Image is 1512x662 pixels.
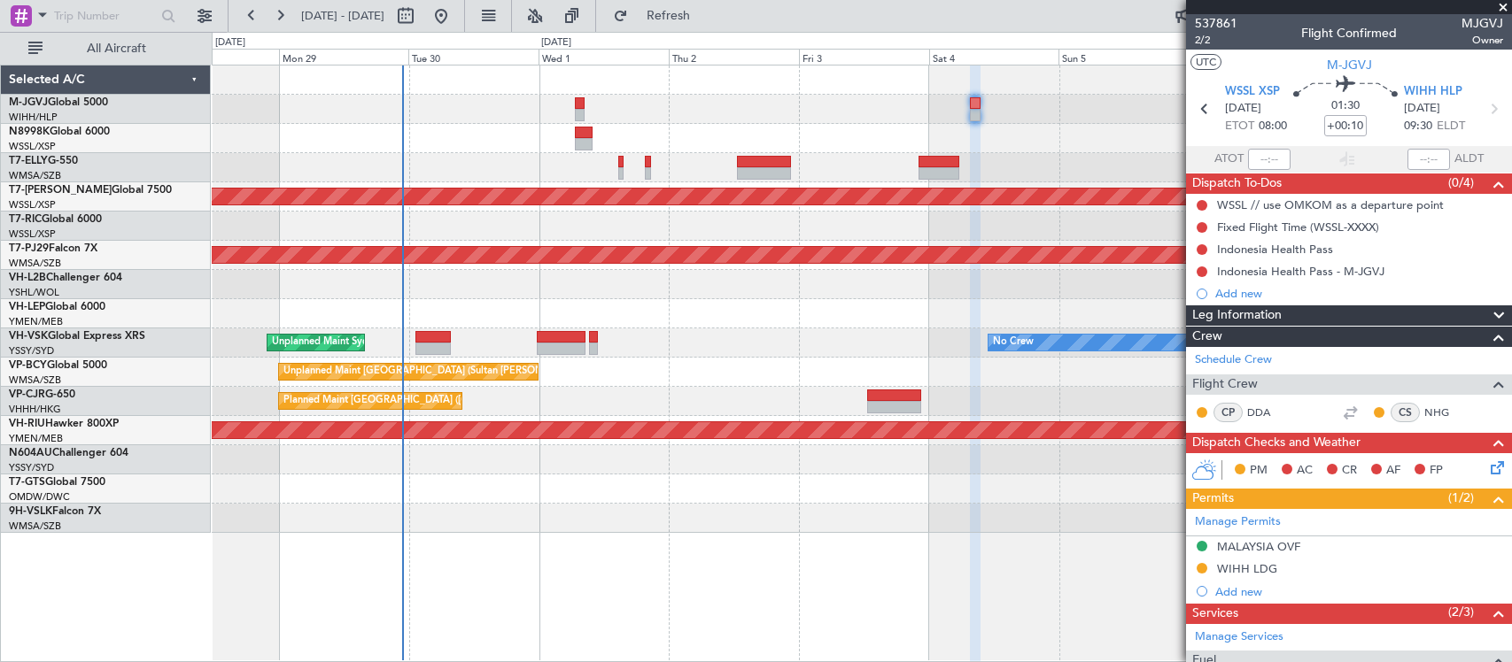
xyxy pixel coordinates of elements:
[993,329,1034,356] div: No Crew
[279,49,409,65] div: Mon 29
[1331,97,1360,115] span: 01:30
[1225,83,1280,101] span: WSSL XSP
[9,448,52,458] span: N604AU
[799,49,929,65] div: Fri 3
[9,227,56,241] a: WSSL/XSP
[149,49,279,65] div: Sun 28
[9,97,48,108] span: M-JGVJ
[1259,118,1287,135] span: 08:00
[19,35,192,63] button: All Aircraft
[9,302,45,312] span: VH-LEP
[929,49,1059,65] div: Sat 4
[9,214,102,225] a: T7-RICGlobal 6000
[605,2,711,30] button: Refresh
[1190,54,1221,70] button: UTC
[1195,513,1281,531] a: Manage Permits
[1195,33,1237,48] span: 2/2
[1297,462,1313,480] span: AC
[9,214,42,225] span: T7-RIC
[9,331,48,342] span: VH-VSK
[301,8,384,24] span: [DATE] - [DATE]
[9,506,101,517] a: 9H-VSLKFalcon 7X
[541,35,571,50] div: [DATE]
[9,477,45,488] span: T7-GTS
[9,448,128,458] a: N604AUChallenger 604
[9,257,61,270] a: WMSA/SZB
[1404,118,1432,135] span: 09:30
[1404,100,1440,118] span: [DATE]
[1327,56,1372,74] span: M-JGVJ
[1250,462,1268,480] span: PM
[1192,374,1258,395] span: Flight Crew
[54,3,156,29] input: Trip Number
[1448,603,1474,621] span: (2/3)
[9,243,97,254] a: T7-PJ29Falcon 7X
[9,403,61,416] a: VHHH/HKG
[1192,489,1234,509] span: Permits
[9,490,70,504] a: OMDW/DWC
[9,432,63,445] a: YMEN/MEB
[1192,305,1282,326] span: Leg Information
[9,477,105,488] a: T7-GTSGlobal 7500
[1462,33,1503,48] span: Owner
[1225,100,1261,118] span: [DATE]
[1454,150,1484,168] span: ALDT
[1424,404,1464,420] a: NHG
[1217,197,1444,212] div: WSSL // use OMKOM as a departure point
[1214,150,1244,168] span: ATOT
[9,185,172,196] a: T7-[PERSON_NAME]Global 7500
[9,419,45,429] span: VH-RIU
[9,389,45,400] span: VP-CJR
[1386,462,1400,480] span: AF
[46,42,187,55] span: All Aircraft
[9,156,48,166] span: T7-ELLY
[1301,24,1397,42] div: Flight Confirmed
[9,273,122,283] a: VH-L2BChallenger 604
[9,506,52,517] span: 9H-VSLK
[9,360,107,371] a: VP-BCYGlobal 5000
[1430,462,1443,480] span: FP
[1217,561,1277,576] div: WIHH LDG
[9,185,112,196] span: T7-[PERSON_NAME]
[9,243,49,254] span: T7-PJ29
[9,97,108,108] a: M-JGVJGlobal 5000
[1215,584,1503,599] div: Add new
[1215,286,1503,301] div: Add new
[9,461,54,474] a: YSSY/SYD
[9,360,47,371] span: VP-BCY
[9,156,78,166] a: T7-ELLYG-550
[9,373,61,387] a: WMSA/SZB
[1213,403,1243,422] div: CP
[632,10,706,22] span: Refresh
[1391,403,1420,422] div: CS
[1225,118,1254,135] span: ETOT
[408,49,539,65] div: Tue 30
[1217,539,1300,554] div: MALAYSIA OVF
[1192,604,1238,624] span: Services
[1448,173,1474,192] span: (0/4)
[9,111,58,124] a: WIHH/HLP
[1217,242,1333,257] div: Indonesia Health Pass
[1248,149,1291,170] input: --:--
[9,140,56,153] a: WSSL/XSP
[1448,489,1474,507] span: (1/2)
[1058,49,1189,65] div: Sun 5
[1247,404,1287,420] a: DDA
[9,273,46,283] span: VH-L2B
[9,331,145,342] a: VH-VSKGlobal Express XRS
[1195,351,1272,369] a: Schedule Crew
[283,388,579,414] div: Planned Maint [GEOGRAPHIC_DATA] ([GEOGRAPHIC_DATA] Intl)
[1342,462,1357,480] span: CR
[1192,433,1361,453] span: Dispatch Checks and Weather
[9,389,75,400] a: VP-CJRG-650
[669,49,799,65] div: Thu 2
[9,419,119,429] a: VH-RIUHawker 800XP
[215,35,245,50] div: [DATE]
[9,520,61,533] a: WMSA/SZB
[9,198,56,212] a: WSSL/XSP
[9,286,59,299] a: YSHL/WOL
[272,329,490,356] div: Unplanned Maint Sydney ([PERSON_NAME] Intl)
[539,49,669,65] div: Wed 1
[9,169,61,182] a: WMSA/SZB
[1195,628,1283,646] a: Manage Services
